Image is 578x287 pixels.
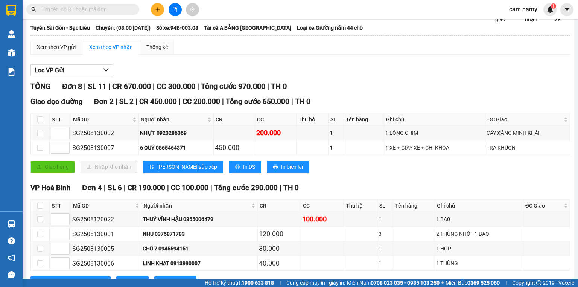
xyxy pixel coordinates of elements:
div: 1 [330,143,342,152]
div: CÂY XĂNG MINH KHẢI [487,129,568,137]
span: Loại xe: Giường nằm 44 chỗ [297,24,363,32]
span: | [291,97,293,106]
span: 1 [552,3,555,9]
span: Người nhận [141,115,206,124]
div: 100.000 [302,214,342,224]
button: printerIn DS [229,161,261,173]
span: notification [8,254,15,261]
li: 0946 508 595 [3,26,143,35]
div: 120.000 [259,229,299,239]
span: question-circle [8,237,15,244]
span: TỔNG [30,82,51,91]
span: Tổng cước 290.000 [214,183,278,192]
td: SG2508130005 [71,241,141,256]
span: cam.hamy [503,5,543,14]
span: printer [235,164,240,170]
span: | [116,97,117,106]
th: SL [377,200,394,212]
span: plus [155,7,160,12]
span: | [153,82,155,91]
span: down [103,67,109,73]
button: file-add [169,3,182,16]
td: SG2508130007 [71,140,139,155]
th: STT [50,200,71,212]
div: 40.000 [259,258,299,269]
div: 6 QUÝ 0865464371 [140,143,213,152]
div: Thống kê [146,43,168,51]
li: 995 [PERSON_NAME] [3,17,143,26]
span: | [108,82,110,91]
div: 3 [379,230,392,238]
span: | [222,97,224,106]
span: aim [190,7,195,12]
button: printerIn biên lai [267,161,309,173]
strong: 1900 633 818 [242,280,274,286]
span: | [104,183,106,192]
th: CC [301,200,344,212]
div: SG2508130001 [72,229,140,239]
span: | [84,82,86,91]
img: warehouse-icon [8,220,15,228]
div: 200.000 [256,128,295,138]
span: | [267,82,269,91]
span: In biên lai [281,163,303,171]
div: LINH KHẠT 0913990007 [143,259,256,267]
div: 450.000 [215,142,254,153]
div: 1 [379,259,392,267]
th: Ghi chú [384,113,486,126]
strong: 0708 023 035 - 0935 103 250 [371,280,440,286]
span: | [210,183,212,192]
th: CR [258,200,301,212]
span: Hỗ trợ kỹ thuật: [205,279,274,287]
span: CC 300.000 [157,82,195,91]
div: 1 THÙNG [436,259,522,267]
span: phone [43,27,49,34]
div: 1 BA0 [436,215,522,223]
div: TRÀ KHUÔN [487,143,568,152]
th: CR [214,113,255,126]
span: Người nhận [143,202,250,210]
span: SL 6 [108,183,122,192]
span: Chuyến: (08:00 [DATE]) [96,24,151,32]
span: Cung cấp máy in - giấy in: [286,279,345,287]
div: 30.000 [259,243,299,254]
div: 1 XE + GIẤY XE + CHÌ KHOÁ [385,143,484,152]
span: Đơn 8 [62,82,82,91]
span: | [135,97,137,106]
div: NHU 0375871783 [143,230,256,238]
span: search [31,7,37,12]
button: plus [151,3,164,16]
span: | [280,279,281,287]
div: CHÚ 7 0945594151 [143,244,256,253]
span: ⚪️ [441,281,444,284]
span: [PERSON_NAME] sắp xếp [45,278,105,287]
div: NHỰT 0923286369 [140,129,213,137]
span: | [280,183,281,192]
span: sort-ascending [149,164,154,170]
span: printer [273,164,278,170]
button: Lọc VP Gửi [30,64,113,76]
span: SL 2 [119,97,134,106]
span: Tài xế: A BẰNG [GEOGRAPHIC_DATA] [204,24,291,32]
div: SG2508120022 [72,215,140,224]
span: SL 11 [88,82,106,91]
span: environment [43,18,49,24]
span: file-add [172,7,178,12]
img: warehouse-icon [8,30,15,38]
b: GỬI : [GEOGRAPHIC_DATA] [3,47,131,60]
div: SG2508130002 [72,128,137,138]
th: SL [329,113,344,126]
th: STT [50,113,71,126]
b: Tuyến: Sài Gòn - Bạc Liêu [30,25,90,31]
img: icon-new-feature [547,6,554,13]
span: Miền Nam [347,279,440,287]
td: SG2508130001 [71,227,141,241]
img: warehouse-icon [8,49,15,57]
span: | [167,183,169,192]
button: uploadGiao hàng [30,161,75,173]
span: In DS [243,163,255,171]
span: TH 0 [295,97,310,106]
span: Giao dọc đường [30,97,83,106]
span: In DS [131,278,143,287]
span: VP Hoà Bình [30,183,71,192]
